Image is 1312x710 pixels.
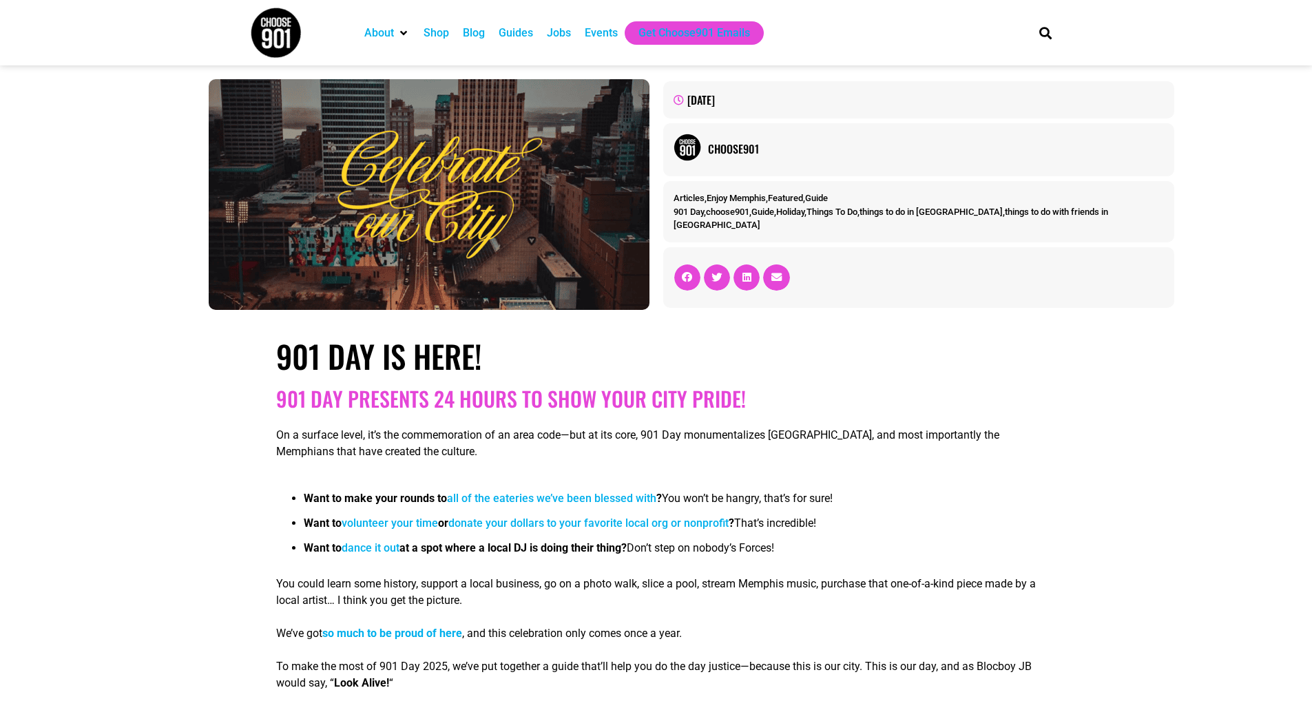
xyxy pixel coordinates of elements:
a: 901 Day [674,207,704,217]
img: Picture of Choose901 [674,134,701,161]
a: Enjoy Memphis [707,193,766,203]
a: donate your dollars to your favorite local org or nonprofit [448,516,729,530]
a: volunteer your time [342,516,438,530]
a: About [364,25,394,41]
strong: Want to make your rounds to ? [304,492,662,505]
p: You could learn some history, support a local business, go on a photo walk, slice a pool, stream ... [276,576,1036,609]
strong: Want to or ? [304,516,734,530]
a: Featured [768,193,803,203]
strong: Look Alive! [334,676,389,689]
a: Jobs [547,25,571,41]
p: We’ve got , and this celebration only comes once a year. [276,625,1036,642]
div: About [357,21,417,45]
a: Guide [805,193,828,203]
a: things to do in [GEOGRAPHIC_DATA] [860,207,1003,217]
div: Search [1034,21,1056,44]
a: Blog [463,25,485,41]
a: Shop [424,25,449,41]
h1: 901 Day is Here! [276,337,1036,375]
a: Articles [674,193,705,203]
span: , , , , , , [674,207,1108,231]
a: dance it out [342,541,399,554]
div: Share on twitter [704,264,730,291]
a: choose901 [706,207,749,217]
p: On a surface level, it’s the commemoration of an area code—but at its core, 901 Day monumentalize... [276,427,1036,460]
h2: 901 Day presents 24 hours to show your city pride! [276,386,1036,411]
a: Get Choose901 Emails [638,25,750,41]
a: Choose901 [708,140,1164,157]
li: That’s incredible! [304,515,1036,540]
a: Holiday [776,207,804,217]
a: Things To Do [806,207,857,217]
div: Share on facebook [674,264,700,291]
li: You won’t be hangry, that’s for sure! [304,490,1036,515]
p: To make the most of 901 Day 2025, we’ve put together a guide that’ll help you do the day justice—... [276,658,1036,691]
time: [DATE] [687,92,715,108]
a: Guides [499,25,533,41]
strong: Want to at a spot where a local DJ is doing their thing? [304,541,627,554]
a: Guide [751,207,774,217]
div: Share on email [763,264,789,291]
div: Share on linkedin [733,264,760,291]
a: Events [585,25,618,41]
li: Don’t step on nobody’s Forces! [304,540,1036,565]
a: all of the eateries we’ve been blessed with [447,492,656,505]
span: , , , [674,193,828,203]
nav: Main nav [357,21,1016,45]
a: so much to be proud of here [322,627,462,640]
